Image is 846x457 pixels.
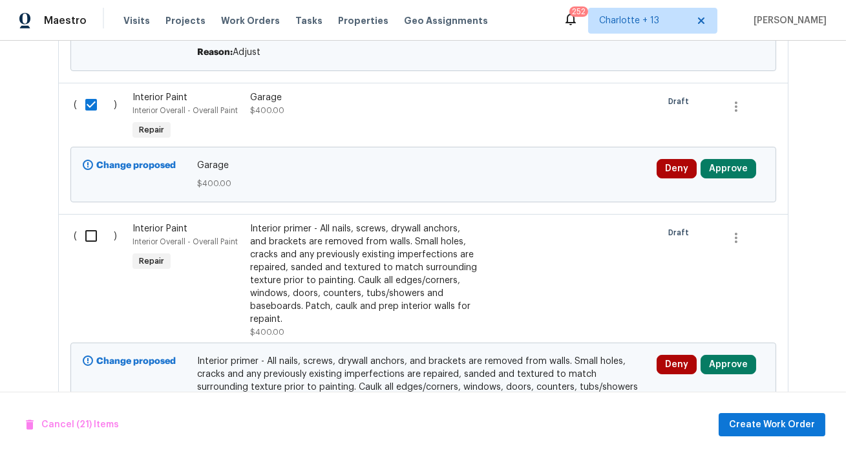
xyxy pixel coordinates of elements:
span: Properties [338,14,388,27]
span: Visits [123,14,150,27]
div: 252 [572,5,586,18]
span: Draft [668,226,694,239]
b: Change proposed [97,161,176,170]
button: Deny [657,355,697,374]
button: Create Work Order [719,413,825,437]
button: Approve [701,159,756,178]
span: Projects [165,14,206,27]
span: Interior Paint [132,93,187,102]
div: ( ) [70,87,129,147]
span: Maestro [44,14,87,27]
span: Charlotte + 13 [599,14,688,27]
span: Work Orders [221,14,280,27]
span: Interior Paint [132,224,187,233]
span: Garage [197,159,649,172]
span: Cancel (21) Items [26,417,119,433]
span: $400.00 [250,328,284,336]
b: Change proposed [97,357,176,366]
span: Reason: [197,48,233,57]
button: Approve [701,355,756,374]
span: Create Work Order [729,417,815,433]
span: Interior primer - All nails, screws, drywall anchors, and brackets are removed from walls. Small ... [197,355,649,407]
span: Geo Assignments [404,14,488,27]
span: $400.00 [250,107,284,114]
button: Deny [657,159,697,178]
div: ( ) [70,218,129,343]
span: Draft [668,95,694,108]
span: Repair [134,255,169,268]
button: Cancel (21) Items [21,413,124,437]
span: Repair [134,123,169,136]
span: [PERSON_NAME] [748,14,827,27]
span: Adjust [233,48,260,57]
span: Interior Overall - Overall Paint [132,238,238,246]
span: Interior Overall - Overall Paint [132,107,238,114]
span: $400.00 [197,177,649,190]
div: Interior primer - All nails, screws, drywall anchors, and brackets are removed from walls. Small ... [250,222,478,326]
span: Tasks [295,16,323,25]
div: Garage [250,91,478,104]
